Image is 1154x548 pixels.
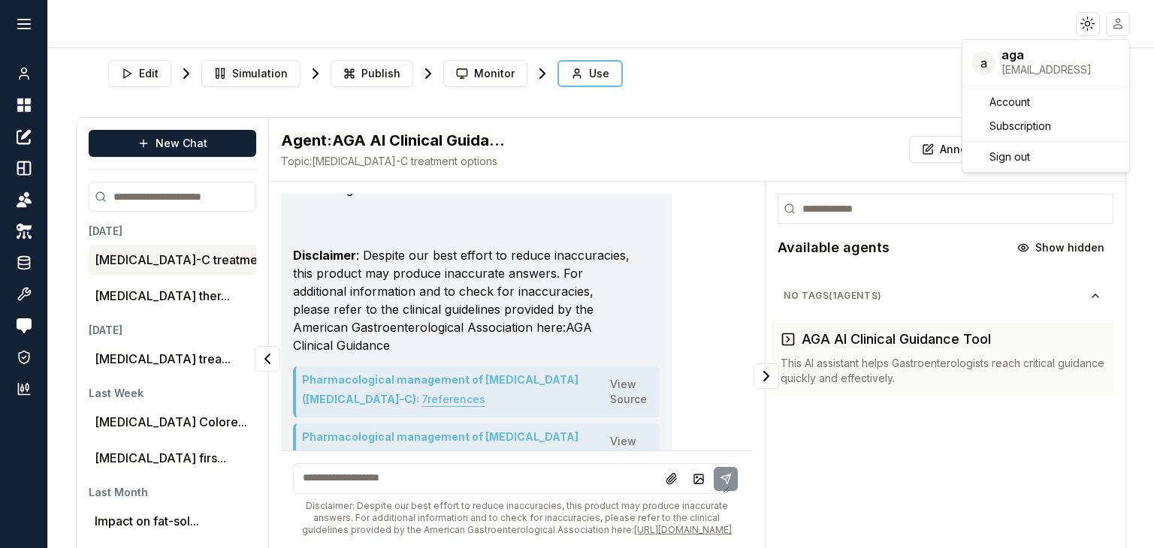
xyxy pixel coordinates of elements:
[989,119,1051,134] span: Subscription
[989,95,1030,110] span: Account
[1001,62,1092,77] div: [EMAIL_ADDRESS]
[1001,49,1092,61] div: aga
[989,149,1030,164] span: Sign out
[971,51,995,75] span: a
